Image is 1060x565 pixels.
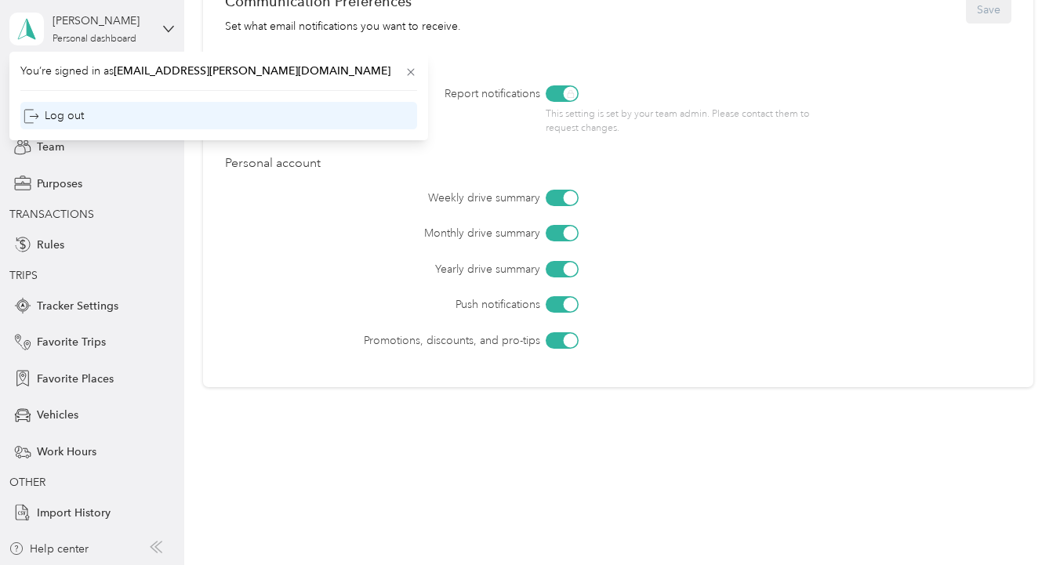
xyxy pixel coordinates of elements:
span: Work Hours [37,444,96,460]
div: Personal dashboard [53,34,136,44]
span: You’re signed in as [20,63,417,79]
div: Personal account [225,154,1011,173]
label: Yearly drive summary [313,261,540,277]
label: Monthly drive summary [313,225,540,241]
span: Import History [37,505,111,521]
span: [EMAIL_ADDRESS][PERSON_NAME][DOMAIN_NAME] [114,64,390,78]
span: Favorite Places [37,371,114,387]
div: Set what email notifications you want to receive. [225,18,461,34]
iframe: Everlance-gr Chat Button Frame [972,477,1060,565]
span: Purposes [37,176,82,192]
span: Favorite Trips [37,334,106,350]
label: Push notifications [313,296,540,313]
span: TRANSACTIONS [9,208,94,221]
span: Vehicles [37,407,78,423]
span: Rules [37,237,64,253]
label: Promotions, discounts, and pro-tips [313,332,540,349]
div: [PERSON_NAME] [53,13,151,29]
span: TRIPS [9,269,38,282]
span: OTHER [9,476,45,489]
button: Help center [9,541,89,557]
label: Weekly drive summary [313,190,540,206]
p: This setting is set by your team admin. Please contact them to request changes. [546,107,837,135]
span: Tracker Settings [37,298,118,314]
div: Team account [225,51,1011,70]
span: Team [37,139,64,155]
div: Log out [24,107,84,124]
